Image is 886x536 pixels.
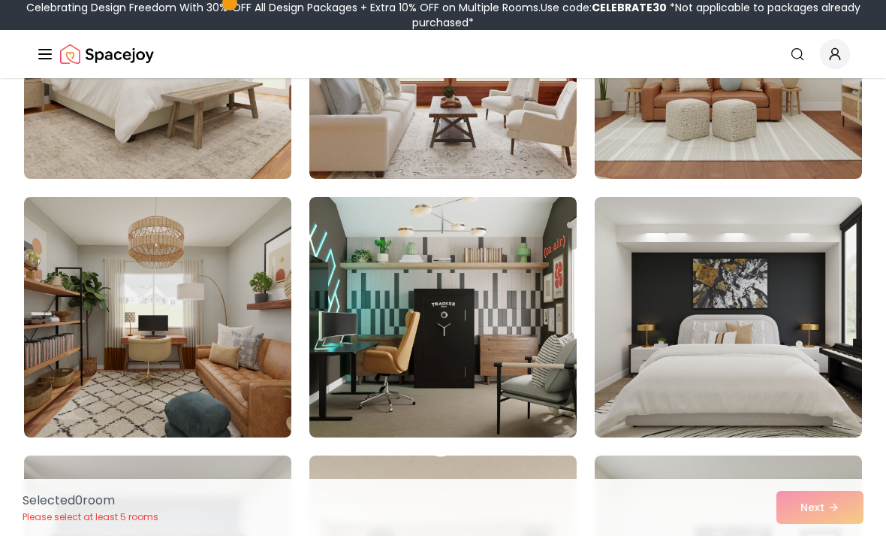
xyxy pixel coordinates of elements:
[595,197,862,438] img: Room room-69
[23,492,158,510] p: Selected 0 room
[309,197,577,438] img: Room room-68
[23,511,158,523] p: Please select at least 5 rooms
[36,30,850,78] nav: Global
[60,39,154,69] a: Spacejoy
[60,39,154,69] img: Spacejoy Logo
[24,197,291,438] img: Room room-67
